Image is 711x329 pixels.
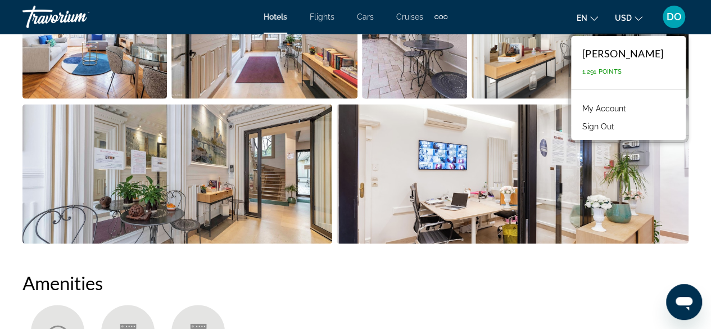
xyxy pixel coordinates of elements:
[577,13,587,22] span: en
[357,12,374,21] a: Cars
[577,119,620,134] button: Sign Out
[22,271,689,294] h2: Amenities
[577,101,632,116] a: My Account
[659,5,689,29] button: User Menu
[22,103,332,244] button: Open full-screen image slider
[434,8,447,26] button: Extra navigation items
[615,13,632,22] span: USD
[396,12,423,21] a: Cruises
[22,2,135,31] a: Travorium
[667,11,682,22] span: DO
[577,10,598,26] button: Change language
[337,103,689,244] button: Open full-screen image slider
[666,284,702,320] iframe: Кнопка запуска окна обмена сообщениями
[264,12,287,21] a: Hotels
[615,10,642,26] button: Change currency
[310,12,334,21] a: Flights
[582,47,663,60] div: [PERSON_NAME]
[582,68,622,75] span: 1,291 Points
